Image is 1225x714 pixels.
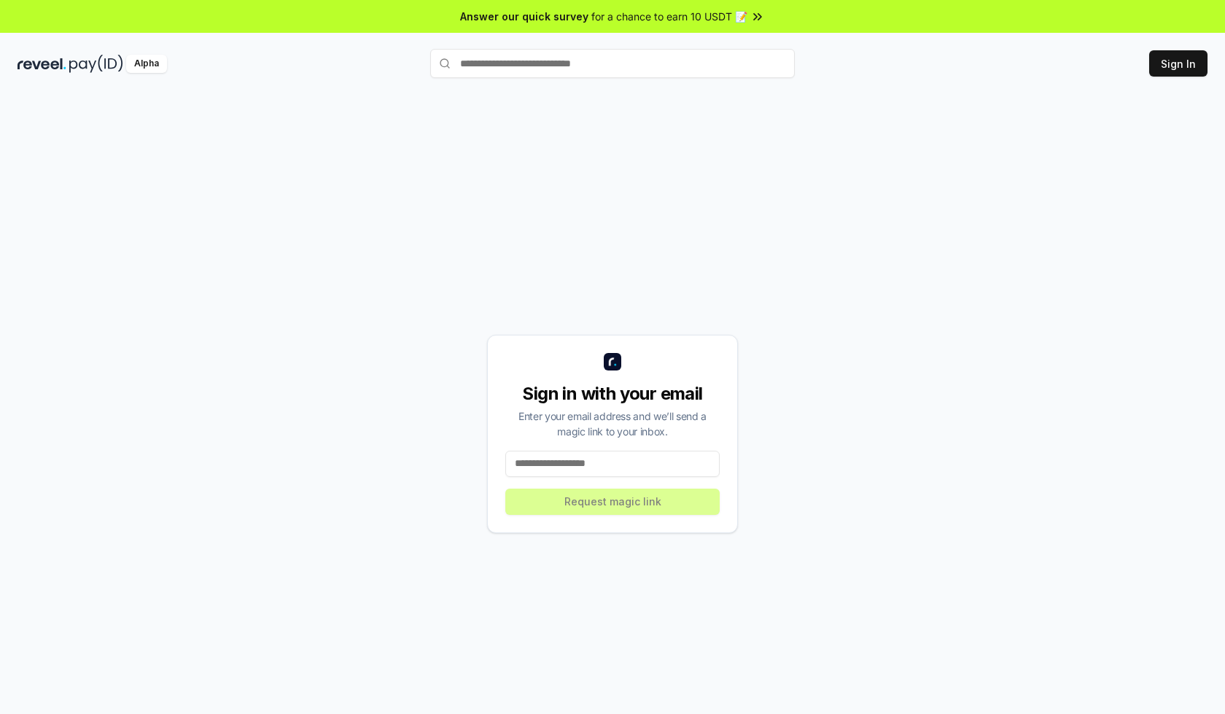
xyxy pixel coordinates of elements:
[69,55,123,73] img: pay_id
[126,55,167,73] div: Alpha
[460,9,588,24] span: Answer our quick survey
[505,382,720,405] div: Sign in with your email
[505,408,720,439] div: Enter your email address and we’ll send a magic link to your inbox.
[604,353,621,370] img: logo_small
[591,9,747,24] span: for a chance to earn 10 USDT 📝
[17,55,66,73] img: reveel_dark
[1149,50,1207,77] button: Sign In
